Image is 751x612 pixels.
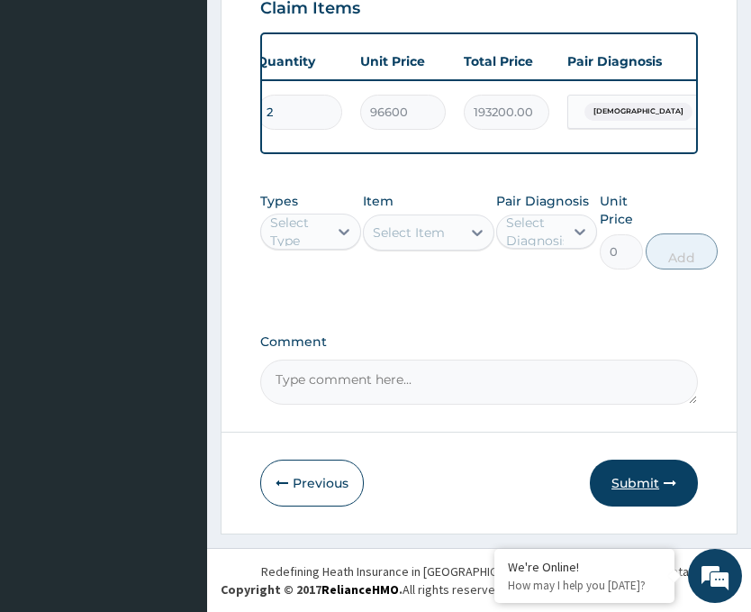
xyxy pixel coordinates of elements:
label: Comment [260,334,698,350]
div: Minimize live chat window [295,9,339,52]
label: Pair Diagnosis [496,192,589,210]
img: d_794563401_company_1708531726252_794563401 [33,90,73,135]
label: Unit Price [600,192,644,228]
th: Total Price [455,43,558,79]
button: Previous [260,460,364,507]
p: How may I help you today? [508,578,661,593]
label: Item [363,192,394,210]
div: Redefining Heath Insurance in [GEOGRAPHIC_DATA] using Telemedicine and Data Science! [261,562,737,580]
th: Unit Price [351,43,455,79]
footer: All rights reserved. [207,548,751,612]
div: Chat with us now [94,101,303,124]
button: Add [646,233,718,269]
button: Submit [590,460,698,507]
th: Quantity [248,43,351,79]
div: We're Online! [508,559,661,575]
span: [DEMOGRAPHIC_DATA] [584,103,692,121]
span: We're online! [104,188,249,370]
a: RelianceHMO [321,581,399,598]
textarea: Type your message and hit 'Enter' [9,415,343,478]
strong: Copyright © 2017 . [221,581,403,598]
label: Types [260,194,298,209]
div: Select Diagnosis [506,214,569,250]
div: Select Type [270,214,326,250]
